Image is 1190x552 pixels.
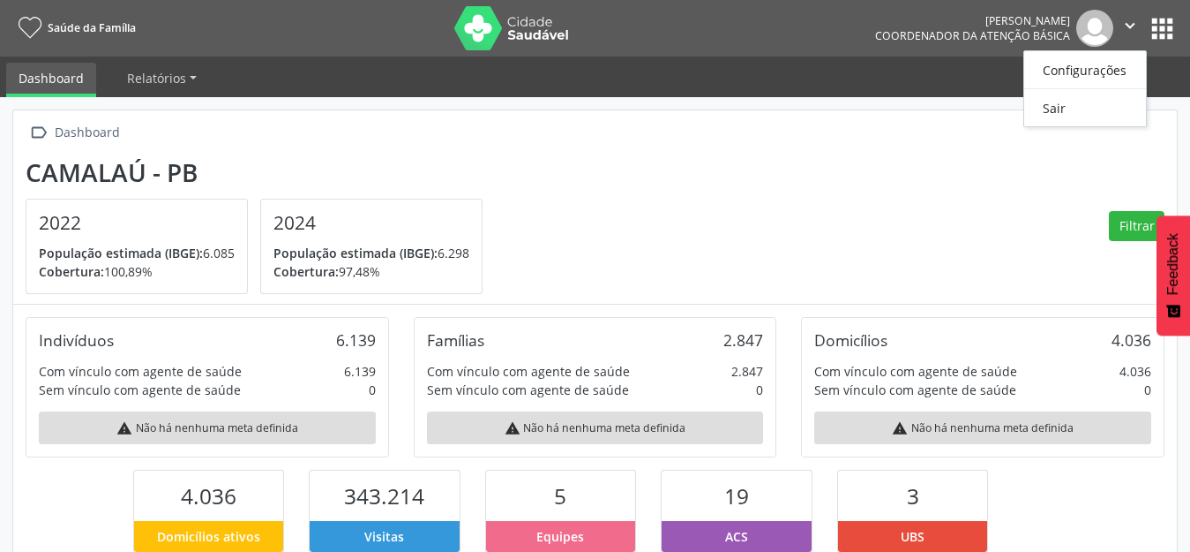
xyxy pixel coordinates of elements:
[814,412,1151,444] div: Não há nenhuma meta definida
[875,13,1070,28] div: [PERSON_NAME]
[724,481,749,510] span: 19
[336,330,376,350] div: 6.139
[427,362,630,381] div: Com vínculo com agente de saúde
[731,362,763,381] div: 2.847
[115,63,209,94] a: Relatórios
[814,381,1016,399] div: Sem vínculo com agente de saúde
[1023,50,1147,127] ul: 
[39,381,241,399] div: Sem vínculo com agente de saúde
[1113,10,1147,47] button: 
[1144,381,1151,399] div: 0
[364,527,404,546] span: Visitas
[48,20,136,35] span: Saúde da Família
[536,527,584,546] span: Equipes
[1076,10,1113,47] img: img
[39,362,242,381] div: Com vínculo com agente de saúde
[39,244,235,262] p: 6.085
[1111,330,1151,350] div: 4.036
[1165,233,1181,295] span: Feedback
[814,362,1017,381] div: Com vínculo com agente de saúde
[273,244,469,262] p: 6.298
[427,381,629,399] div: Sem vínculo com agente de saúde
[273,212,469,234] h4: 2024
[51,120,123,146] div: Dashboard
[901,527,924,546] span: UBS
[26,120,51,146] i: 
[6,63,96,97] a: Dashboard
[1119,362,1151,381] div: 4.036
[814,330,887,350] div: Domicílios
[181,481,236,510] span: 4.036
[1156,216,1190,336] button: Feedback - Mostrar pesquisa
[39,212,235,234] h4: 2022
[369,381,376,399] div: 0
[344,362,376,381] div: 6.139
[39,263,104,280] span: Cobertura:
[273,263,339,280] span: Cobertura:
[39,330,114,350] div: Indivíduos
[273,262,469,281] p: 97,48%
[723,330,763,350] div: 2.847
[427,330,484,350] div: Famílias
[505,420,520,436] i: warning
[39,412,376,444] div: Não há nenhuma meta definida
[554,481,566,510] span: 5
[1024,57,1146,82] a: Configurações
[427,412,764,444] div: Não há nenhuma meta definida
[1147,13,1178,44] button: apps
[26,120,123,146] a:  Dashboard
[1120,16,1140,35] i: 
[12,13,136,42] a: Saúde da Família
[127,70,186,87] span: Relatórios
[1024,95,1146,120] a: Sair
[892,420,908,436] i: warning
[273,245,438,261] span: População estimada (IBGE):
[116,420,132,436] i: warning
[875,28,1070,43] span: Coordenador da Atenção Básica
[39,262,235,281] p: 100,89%
[756,381,763,399] div: 0
[39,245,203,261] span: População estimada (IBGE):
[344,481,424,510] span: 343.214
[26,158,495,187] div: Camalaú - PB
[907,481,919,510] span: 3
[1109,211,1164,241] button: Filtrar
[157,527,260,546] span: Domicílios ativos
[725,527,748,546] span: ACS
